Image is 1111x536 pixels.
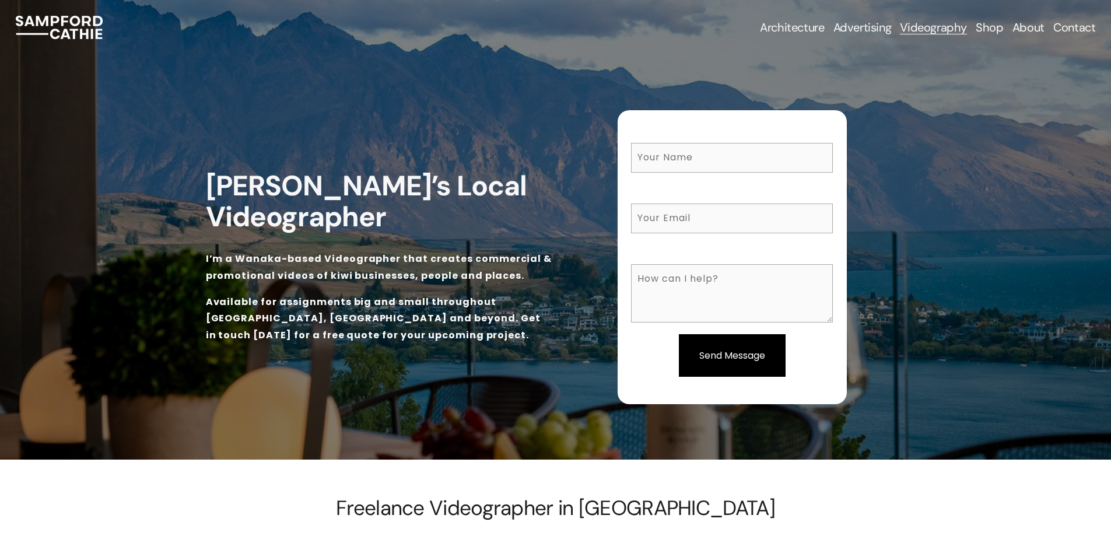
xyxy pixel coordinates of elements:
[206,496,906,520] h2: Freelance Videographer in [GEOGRAPHIC_DATA]
[760,20,824,34] span: Architecture
[206,252,555,282] strong: I’m a Wanaka-based Videographer that creates commercial & promotional videos of kiwi businesses, ...
[833,19,892,36] a: folder dropdown
[976,19,1003,36] a: Shop
[206,295,543,342] strong: Available for assignments big and small throughout [GEOGRAPHIC_DATA], [GEOGRAPHIC_DATA] and beyon...
[631,143,833,173] input: Your Name
[833,20,892,34] span: Advertising
[900,19,967,36] a: Videography
[16,16,103,39] img: Sampford Cathie Photo + Video
[1053,19,1095,36] a: Contact
[631,204,833,233] input: Your Email
[1012,19,1045,36] a: About
[206,167,533,235] strong: [PERSON_NAME]’s Local Videographer
[699,349,765,362] span: Send Message
[760,19,824,36] a: folder dropdown
[679,334,786,377] button: Send MessageSend Message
